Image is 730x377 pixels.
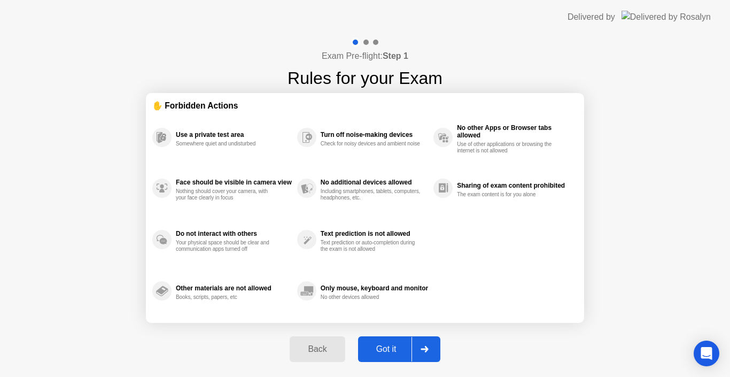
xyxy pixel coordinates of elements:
[290,336,345,362] button: Back
[383,51,408,60] b: Step 1
[321,131,428,139] div: Turn off noise-making devices
[176,179,292,186] div: Face should be visible in camera view
[622,11,711,23] img: Delivered by Rosalyn
[176,230,292,237] div: Do not interact with others
[321,240,422,252] div: Text prediction or auto-completion during the exam is not allowed
[321,294,422,301] div: No other devices allowed
[176,141,277,147] div: Somewhere quiet and undisturbed
[176,284,292,292] div: Other materials are not allowed
[293,344,341,354] div: Back
[457,124,572,139] div: No other Apps or Browser tabs allowed
[694,341,719,366] div: Open Intercom Messenger
[321,179,428,186] div: No additional devices allowed
[321,188,422,201] div: Including smartphones, tablets, computers, headphones, etc.
[321,141,422,147] div: Check for noisy devices and ambient noise
[568,11,615,24] div: Delivered by
[321,230,428,237] div: Text prediction is not allowed
[152,99,578,112] div: ✋ Forbidden Actions
[176,131,292,139] div: Use a private test area
[457,141,558,154] div: Use of other applications or browsing the internet is not allowed
[358,336,440,362] button: Got it
[288,65,442,91] h1: Rules for your Exam
[176,240,277,252] div: Your physical space should be clear and communication apps turned off
[176,188,277,201] div: Nothing should cover your camera, with your face clearly in focus
[176,294,277,301] div: Books, scripts, papers, etc
[361,344,411,354] div: Got it
[321,284,428,292] div: Only mouse, keyboard and monitor
[322,50,408,63] h4: Exam Pre-flight:
[457,191,558,198] div: The exam content is for you alone
[457,182,572,189] div: Sharing of exam content prohibited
